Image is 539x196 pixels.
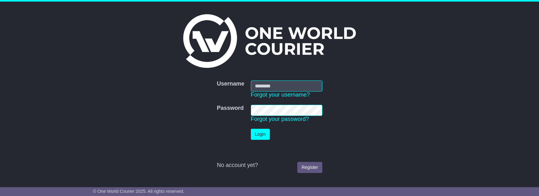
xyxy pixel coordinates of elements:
[217,105,244,112] label: Password
[251,129,270,140] button: Login
[251,92,310,98] a: Forgot your username?
[217,80,244,87] label: Username
[183,14,356,68] img: One World
[93,189,184,194] span: © One World Courier 2025. All rights reserved.
[251,116,309,122] a: Forgot your password?
[297,162,322,173] a: Register
[217,162,322,169] div: No account yet?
